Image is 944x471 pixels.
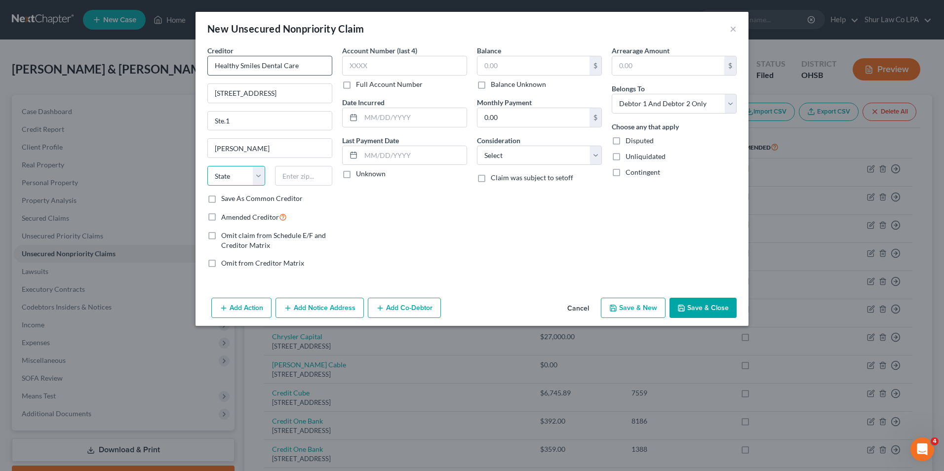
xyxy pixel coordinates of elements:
input: Enter city... [208,139,332,157]
button: Save & Close [669,298,737,318]
button: Add Co-Debtor [368,298,441,318]
button: × [730,23,737,35]
button: Add Action [211,298,272,318]
label: Last Payment Date [342,135,399,146]
span: Omit claim from Schedule E/F and Creditor Matrix [221,231,326,249]
input: Enter address... [208,84,332,103]
label: Choose any that apply [612,121,679,132]
input: XXXX [342,56,467,76]
div: $ [590,108,601,127]
div: $ [590,56,601,75]
input: Apt, Suite, etc... [208,112,332,130]
label: Date Incurred [342,97,385,108]
label: Unknown [356,169,386,179]
label: Balance [477,45,501,56]
input: Enter zip... [275,166,333,186]
label: Consideration [477,135,520,146]
span: Claim was subject to setoff [491,173,573,182]
span: Unliquidated [626,152,666,160]
label: Save As Common Creditor [221,194,303,203]
div: $ [724,56,736,75]
span: Creditor [207,46,234,55]
input: MM/DD/YYYY [361,146,467,165]
label: Account Number (last 4) [342,45,417,56]
span: 4 [931,437,939,445]
span: Belongs To [612,84,645,93]
input: Search creditor by name... [207,56,332,76]
span: Amended Creditor [221,213,279,221]
button: Save & New [601,298,666,318]
button: Cancel [559,299,597,318]
span: Omit from Creditor Matrix [221,259,304,267]
span: Contingent [626,168,660,176]
input: 0.00 [477,56,590,75]
input: MM/DD/YYYY [361,108,467,127]
input: 0.00 [477,108,590,127]
button: Add Notice Address [275,298,364,318]
label: Monthly Payment [477,97,532,108]
span: Disputed [626,136,654,145]
div: New Unsecured Nonpriority Claim [207,22,364,36]
label: Balance Unknown [491,79,546,89]
label: Full Account Number [356,79,423,89]
label: Arrearage Amount [612,45,669,56]
iframe: Intercom live chat [910,437,934,461]
input: 0.00 [612,56,724,75]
